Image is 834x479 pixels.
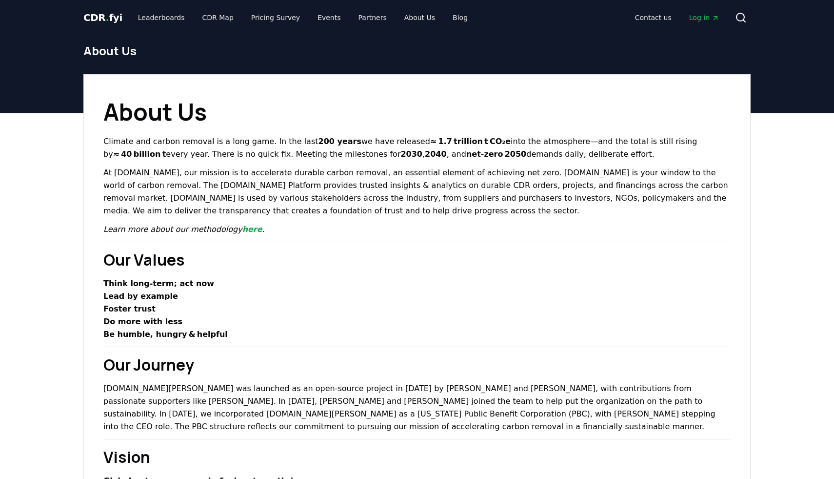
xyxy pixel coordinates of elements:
[195,9,241,26] a: CDR Map
[103,445,731,469] h2: Vision
[445,9,476,26] a: Blog
[83,43,751,59] h1: About Us
[627,9,727,26] nav: Main
[83,11,122,24] a: CDR.fyi
[351,9,395,26] a: Partners
[243,9,308,26] a: Pricing Survey
[130,9,193,26] a: Leaderboards
[103,279,214,288] strong: Think long‑term; act now
[103,225,265,234] em: Learn more about our methodology .
[130,9,476,26] nav: Main
[310,9,348,26] a: Events
[430,137,511,146] strong: ≈ 1.7 trillion t CO₂e
[242,225,262,234] a: here
[103,94,731,129] h1: About Us
[103,304,156,313] strong: Foster trust
[466,149,526,159] strong: net‑zero 2050
[689,13,719,22] span: Log in
[681,9,727,26] a: Log in
[103,317,182,326] strong: Do more with less
[627,9,679,26] a: Contact us
[103,292,178,301] strong: Lead by example
[103,248,731,271] h2: Our Values
[103,382,731,433] p: [DOMAIN_NAME][PERSON_NAME] was launched as an open-source project in [DATE] by [PERSON_NAME] and ...
[103,135,731,161] p: Climate and carbon removal is a long game. In the last we have released into the atmosphere—and t...
[113,149,166,159] strong: ≈ 40 billion t
[103,167,731,217] p: At [DOMAIN_NAME], our mission is to accelerate durable carbon removal, an essential element of ac...
[83,12,122,23] span: CDR fyi
[106,12,109,23] span: .
[318,137,361,146] strong: 200 years
[103,353,731,376] h2: Our Journey
[425,149,447,159] strong: 2040
[400,149,422,159] strong: 2030
[103,330,228,339] strong: Be humble, hungry & helpful
[397,9,443,26] a: About Us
